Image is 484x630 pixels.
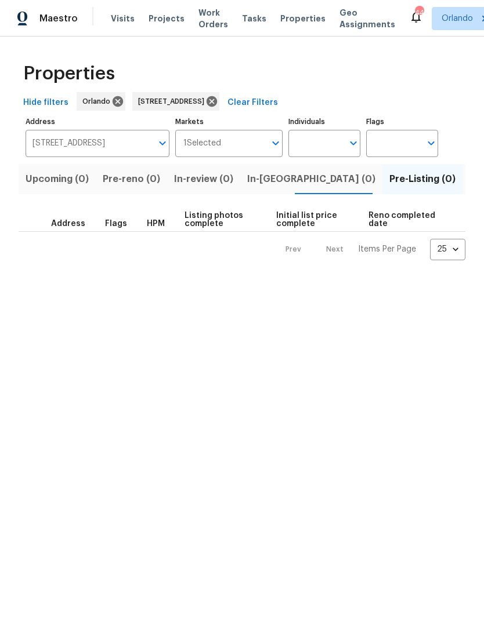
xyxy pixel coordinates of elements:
span: Tasks [242,14,266,23]
span: Projects [149,13,185,24]
label: Address [26,118,169,125]
span: Clear Filters [227,96,278,110]
span: In-[GEOGRAPHIC_DATA] (0) [247,171,375,187]
span: Orlando [442,13,473,24]
label: Markets [175,118,283,125]
span: Listing photos complete [185,212,257,228]
button: Hide filters [19,92,73,114]
label: Individuals [288,118,360,125]
span: Reno completed date [369,212,436,228]
div: 25 [430,234,465,264]
label: Flags [366,118,438,125]
button: Open [154,135,171,151]
button: Open [268,135,284,151]
span: 1 Selected [183,139,221,148]
div: [STREET_ADDRESS] [132,92,219,111]
div: Orlando [77,92,125,111]
span: Flags [105,220,127,228]
span: Orlando [82,96,115,107]
span: Maestro [39,13,78,24]
span: Initial list price complete [276,212,349,228]
span: HPM [147,220,165,228]
span: Properties [280,13,326,24]
span: Upcoming (0) [26,171,89,187]
button: Open [345,135,362,151]
span: Hide filters [23,96,68,110]
span: Pre-reno (0) [103,171,160,187]
span: Geo Assignments [339,7,395,30]
span: Pre-Listing (0) [389,171,456,187]
button: Clear Filters [223,92,283,114]
nav: Pagination Navigation [274,239,465,260]
span: Visits [111,13,135,24]
button: Open [423,135,439,151]
p: Items Per Page [358,243,416,255]
span: In-review (0) [174,171,233,187]
div: 44 [415,7,423,19]
span: Work Orders [198,7,228,30]
span: [STREET_ADDRESS] [138,96,209,107]
span: Address [51,220,85,228]
span: Properties [23,68,115,79]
